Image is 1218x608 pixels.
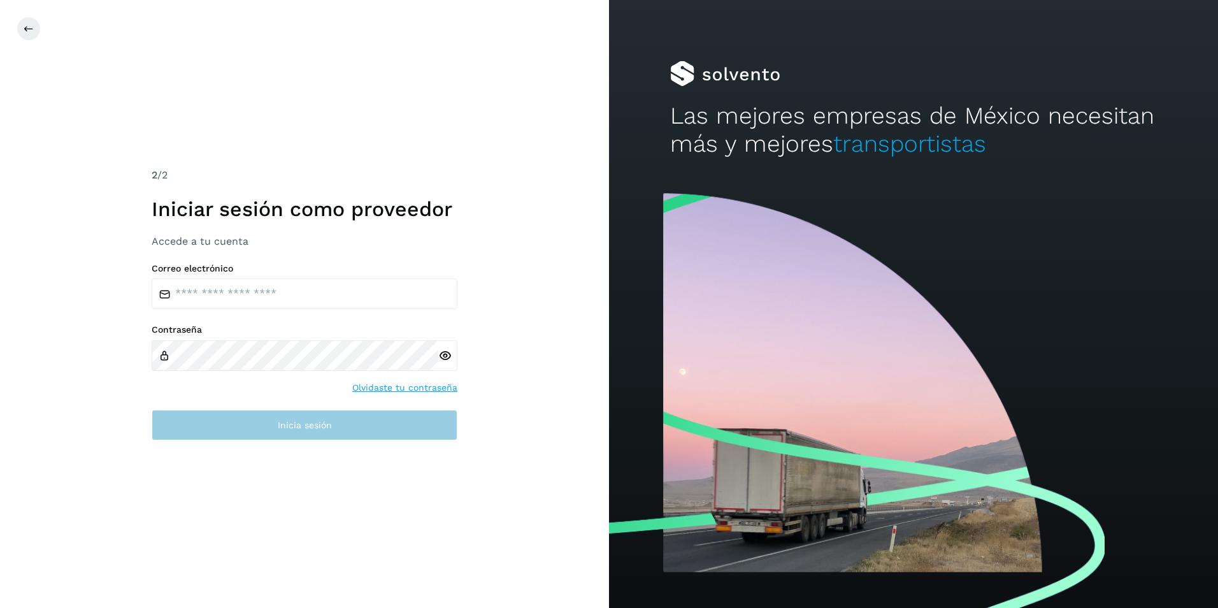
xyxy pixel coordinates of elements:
[152,235,457,247] h3: Accede a tu cuenta
[152,197,457,221] h1: Iniciar sesión como proveedor
[152,324,457,335] label: Contraseña
[152,263,457,274] label: Correo electrónico
[352,381,457,394] a: Olvidaste tu contraseña
[152,168,457,183] div: /2
[152,410,457,440] button: Inicia sesión
[278,421,332,430] span: Inicia sesión
[152,169,157,181] span: 2
[670,102,1157,159] h2: Las mejores empresas de México necesitan más y mejores
[833,130,986,157] span: transportistas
